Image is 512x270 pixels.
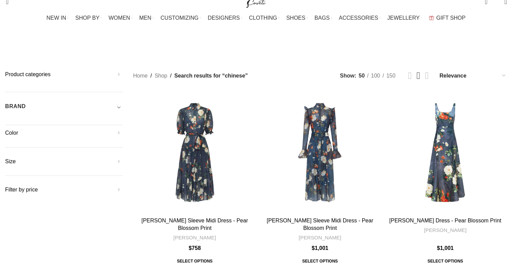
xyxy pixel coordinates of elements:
[47,15,66,21] span: NEW IN
[339,15,378,21] span: ACCESSORIES
[5,102,123,115] div: Toggle filter
[408,71,412,81] a: Grid view 2
[417,71,420,81] a: Grid view 3
[139,15,151,21] span: MEN
[384,71,398,80] a: 150
[299,234,341,241] a: [PERSON_NAME]
[356,71,367,80] a: 50
[439,71,507,81] select: Shop order
[189,245,201,251] bdi: 758
[133,91,256,214] a: Ellie Bishop Sleeve Midi Dress - Pear Blossom Print
[267,218,373,231] a: [PERSON_NAME] Sleeve Midi Dress - Pear Blossom Print
[172,255,218,267] span: Select options
[387,11,422,25] a: JEWELLERY
[384,91,507,214] a: Charlotte Maxi Dress - Pear Blossom Print
[5,158,123,165] h5: Size
[286,11,308,25] a: SHOES
[429,16,434,20] img: GiftBag
[161,11,201,25] a: CUSTOMIZING
[249,15,277,21] span: CLOTHING
[5,186,123,193] h5: Filter by price
[2,11,510,25] div: Main navigation
[437,245,440,251] span: $
[425,71,429,81] a: Grid view 4
[386,73,396,79] span: 150
[436,15,466,21] span: GIFT SHOP
[109,15,130,21] span: WOMEN
[423,255,468,267] span: Select options
[139,11,154,25] a: MEN
[369,71,383,80] a: 100
[5,129,123,137] h5: Color
[172,255,218,267] a: Select options for “Ellie Bishop Sleeve Midi Dress - Pear Blossom Print”
[389,218,501,223] a: [PERSON_NAME] Dress - Pear Blossom Print
[340,71,356,80] span: Show
[208,15,240,21] span: DESIGNERS
[359,73,365,79] span: 50
[387,15,420,21] span: JEWELLERY
[298,255,343,267] span: Select options
[315,15,330,21] span: BAGS
[258,91,382,214] a: Katrina Butterfly Sleeve Midi Dress - Pear Blossom Print
[339,11,381,25] a: ACCESSORIES
[424,226,467,234] a: [PERSON_NAME]
[249,11,279,25] a: CLOTHING
[437,245,454,251] bdi: 1,001
[208,11,242,25] a: DESIGNERS
[174,234,216,241] a: [PERSON_NAME]
[423,255,468,267] a: Select options for “Charlotte Maxi Dress - Pear Blossom Print”
[312,245,315,251] span: $
[161,15,199,21] span: CUSTOMIZING
[75,15,99,21] span: SHOP BY
[371,73,380,79] span: 100
[133,71,248,80] nav: Breadcrumb
[286,15,305,21] span: SHOES
[155,71,167,80] a: Shop
[75,11,102,25] a: SHOP BY
[47,11,69,25] a: NEW IN
[174,71,248,80] span: Search results for “chinese”
[298,255,343,267] a: Select options for “Katrina Butterfly Sleeve Midi Dress - Pear Blossom Print”
[429,11,466,25] a: GIFT SHOP
[315,11,332,25] a: BAGS
[173,32,339,50] h1: Search results: “chinese”
[312,245,329,251] bdi: 1,001
[109,11,132,25] a: WOMEN
[189,245,192,251] span: $
[5,103,26,110] h5: BRAND
[133,71,148,80] a: Home
[142,218,248,231] a: [PERSON_NAME] Sleeve Midi Dress - Pear Blossom Print
[5,71,123,78] h5: Product categories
